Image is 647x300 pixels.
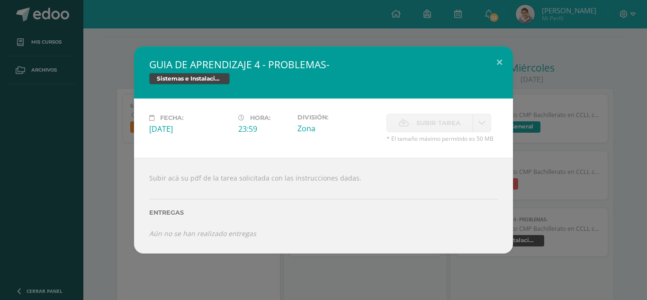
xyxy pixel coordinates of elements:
[386,135,498,143] span: * El tamaño máximo permitido es 50 MB
[149,229,256,238] i: Aún no se han realizado entregas
[134,158,513,254] div: Subir acá su pdf de la tarea solicitada con las instrucciones dadas.
[149,124,231,134] div: [DATE]
[297,123,379,134] div: Zona
[238,124,290,134] div: 23:59
[149,73,230,84] span: Sistemas e Instalación de Software (Desarrollo de Software)
[149,58,498,71] h2: GUIA DE APRENDIZAJE 4 - PROBLEMAS-
[297,114,379,121] label: División:
[416,114,460,132] span: Subir tarea
[486,46,513,79] button: Close (Esc)
[160,114,183,121] span: Fecha:
[473,114,491,132] a: La fecha de entrega ha expirado
[250,114,270,121] span: Hora:
[149,209,498,216] label: Entregas
[386,114,473,132] label: La fecha de entrega ha expirado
